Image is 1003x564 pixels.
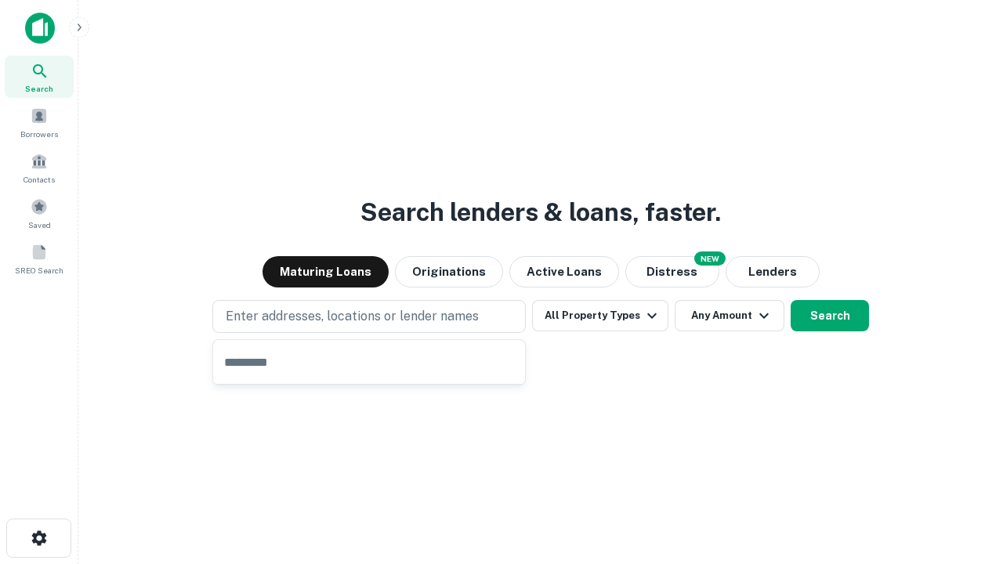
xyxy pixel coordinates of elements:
a: Saved [5,192,74,234]
div: NEW [694,251,726,266]
button: Originations [395,256,503,287]
button: Enter addresses, locations or lender names [212,300,526,333]
a: SREO Search [5,237,74,280]
img: capitalize-icon.png [25,13,55,44]
button: Search distressed loans with lien and other non-mortgage details. [625,256,719,287]
span: Borrowers [20,128,58,140]
button: Lenders [726,256,820,287]
h3: Search lenders & loans, faster. [360,193,721,231]
span: Contacts [24,173,55,186]
button: Maturing Loans [263,256,389,287]
span: SREO Search [15,264,63,277]
button: Search [791,300,869,331]
iframe: Chat Widget [925,439,1003,514]
span: Search [25,82,53,95]
a: Search [5,56,74,98]
a: Borrowers [5,101,74,143]
button: Active Loans [509,256,619,287]
span: Saved [28,219,51,231]
button: Any Amount [675,300,784,331]
p: Enter addresses, locations or lender names [226,307,479,326]
a: Contacts [5,146,74,189]
button: All Property Types [532,300,668,331]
